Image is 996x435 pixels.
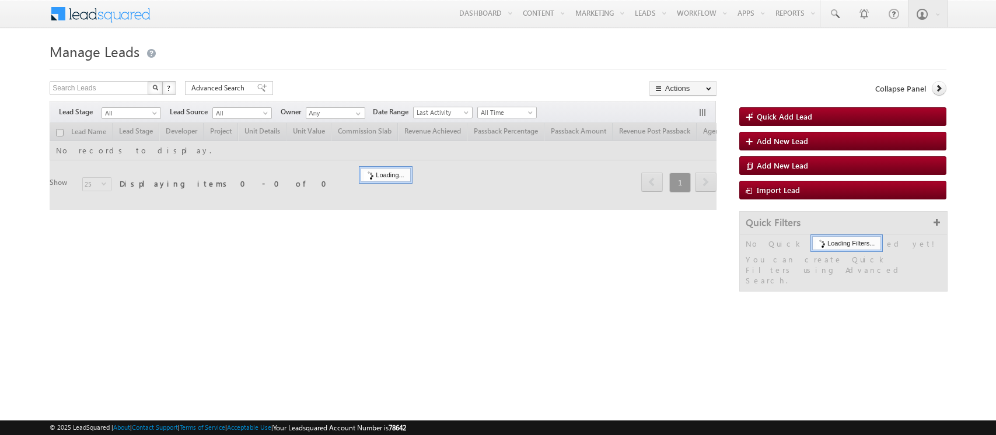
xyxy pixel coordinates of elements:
[414,107,469,118] span: Last Activity
[50,42,139,61] span: Manage Leads
[162,81,176,95] button: ?
[152,85,158,90] img: Search
[478,107,533,118] span: All Time
[102,107,161,119] a: All
[757,111,812,121] span: Quick Add Lead
[812,236,881,250] div: Loading Filters...
[361,168,410,182] div: Loading...
[477,107,537,118] a: All Time
[212,107,272,119] a: All
[102,108,158,118] span: All
[649,81,717,96] button: Actions
[180,423,225,431] a: Terms of Service
[170,107,212,117] span: Lead Source
[413,107,473,118] a: Last Activity
[113,423,130,431] a: About
[132,423,178,431] a: Contact Support
[757,185,800,195] span: Import Lead
[227,423,271,431] a: Acceptable Use
[50,422,406,433] span: © 2025 LeadSquared | | | | |
[875,83,926,94] span: Collapse Panel
[273,423,406,432] span: Your Leadsquared Account Number is
[281,107,306,117] span: Owner
[373,107,413,117] span: Date Range
[213,108,268,118] span: All
[306,107,365,119] input: Type to Search
[757,160,808,170] span: Add New Lead
[350,108,364,120] a: Show All Items
[59,107,102,117] span: Lead Stage
[389,423,406,432] span: 78642
[757,136,808,146] span: Add New Lead
[191,83,248,93] span: Advanced Search
[167,83,172,93] span: ?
